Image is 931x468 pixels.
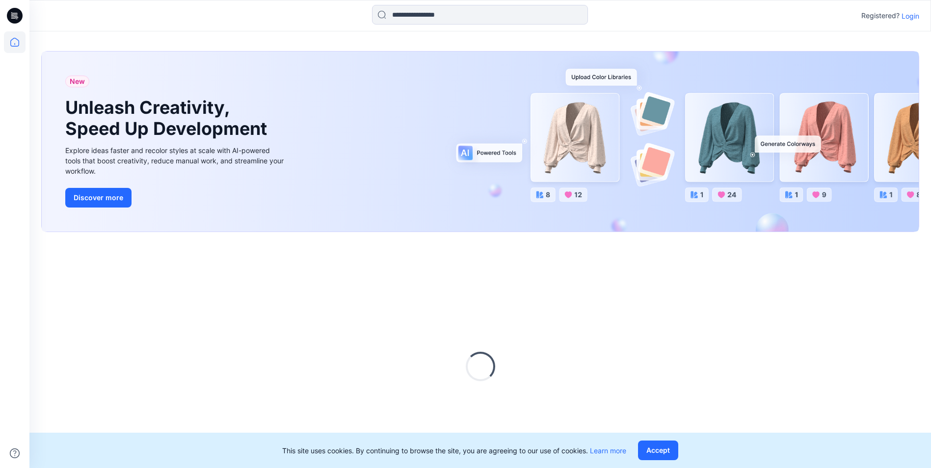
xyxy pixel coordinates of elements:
a: Learn more [590,446,626,455]
span: New [70,76,85,87]
button: Accept [638,441,678,460]
p: Login [902,11,919,21]
h1: Unleash Creativity, Speed Up Development [65,97,271,139]
p: This site uses cookies. By continuing to browse the site, you are agreeing to our use of cookies. [282,445,626,456]
p: Registered? [861,10,900,22]
a: Discover more [65,188,286,208]
button: Discover more [65,188,132,208]
div: Explore ideas faster and recolor styles at scale with AI-powered tools that boost creativity, red... [65,145,286,176]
